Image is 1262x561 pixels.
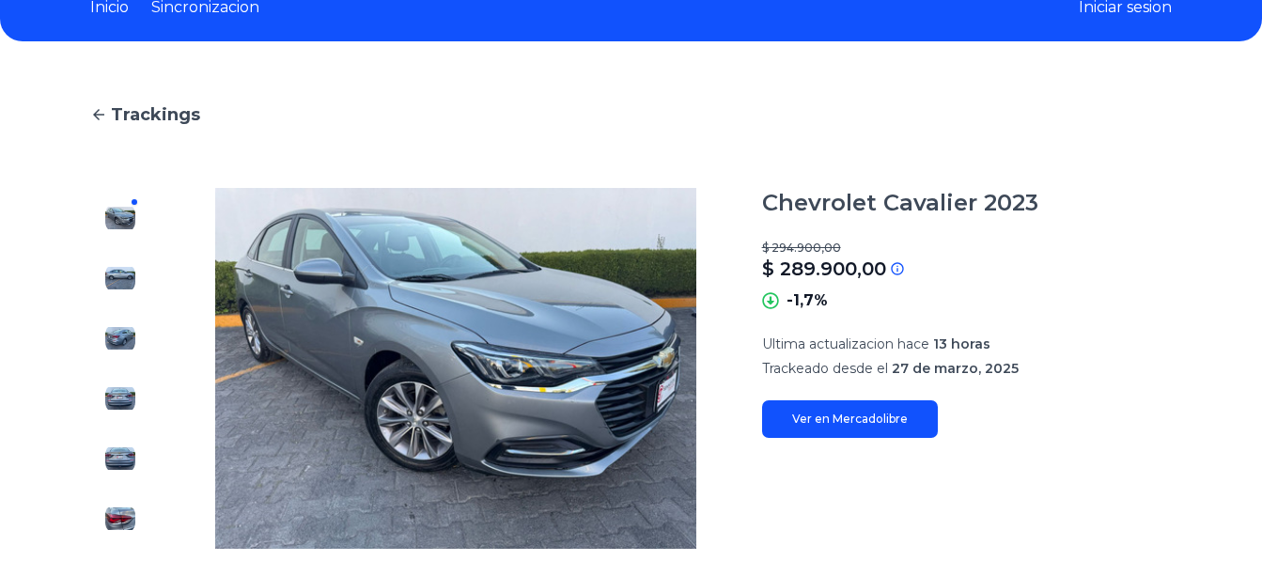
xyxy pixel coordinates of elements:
a: Ver en Mercadolibre [762,400,938,438]
a: Trackings [90,101,1172,128]
span: 27 de marzo, 2025 [892,360,1019,377]
span: 13 horas [933,335,990,352]
p: $ 294.900,00 [762,241,1172,256]
img: Chevrolet Cavalier 2023 [105,383,135,413]
img: Chevrolet Cavalier 2023 [105,203,135,233]
span: Trackings [111,101,200,128]
img: Chevrolet Cavalier 2023 [105,444,135,474]
p: -1,7% [787,289,828,312]
span: Ultima actualizacion hace [762,335,929,352]
img: Chevrolet Cavalier 2023 [105,504,135,534]
span: Trackeado desde el [762,360,888,377]
img: Chevrolet Cavalier 2023 [105,263,135,293]
img: Chevrolet Cavalier 2023 [188,188,724,549]
h1: Chevrolet Cavalier 2023 [762,188,1038,218]
img: Chevrolet Cavalier 2023 [105,323,135,353]
p: $ 289.900,00 [762,256,886,282]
